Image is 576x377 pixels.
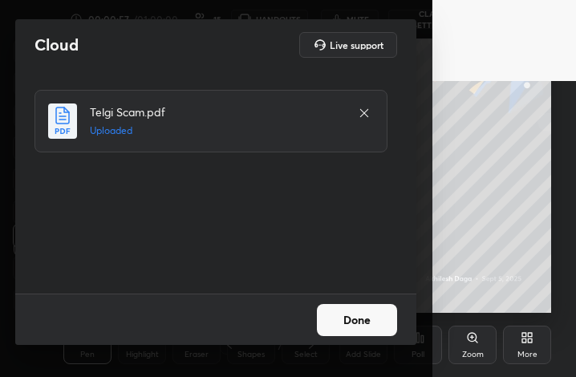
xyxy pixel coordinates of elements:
h4: Telgi Scam.pdf [90,103,342,120]
button: Done [317,304,397,336]
div: More [517,351,537,359]
h5: Live support [330,40,383,50]
div: Zoom [462,351,484,359]
h5: Uploaded [90,124,342,138]
h2: Cloud [34,34,79,55]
